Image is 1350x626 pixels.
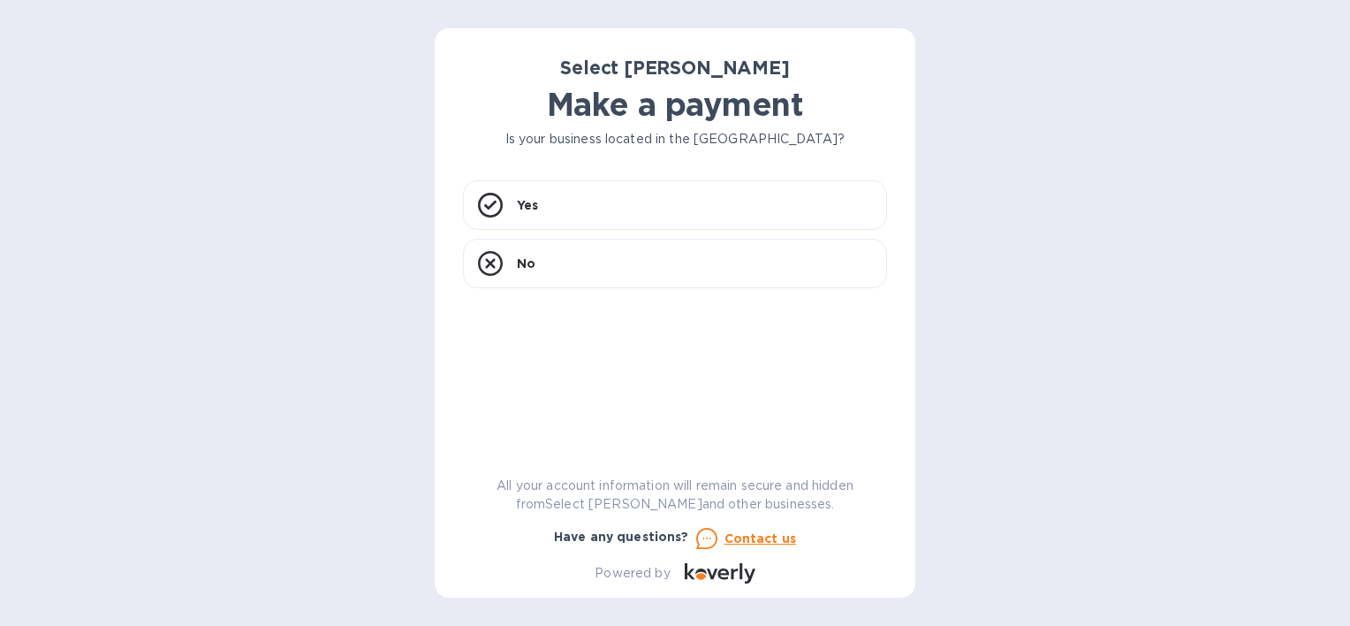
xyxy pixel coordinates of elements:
[517,196,538,214] p: Yes
[463,86,887,123] h1: Make a payment
[517,255,535,272] p: No
[554,530,689,544] b: Have any questions?
[595,564,670,583] p: Powered by
[463,130,887,149] p: Is your business located in the [GEOGRAPHIC_DATA]?
[560,57,790,79] b: Select [PERSON_NAME]
[463,477,887,514] p: All your account information will remain secure and hidden from Select [PERSON_NAME] and other bu...
[724,531,797,546] u: Contact us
